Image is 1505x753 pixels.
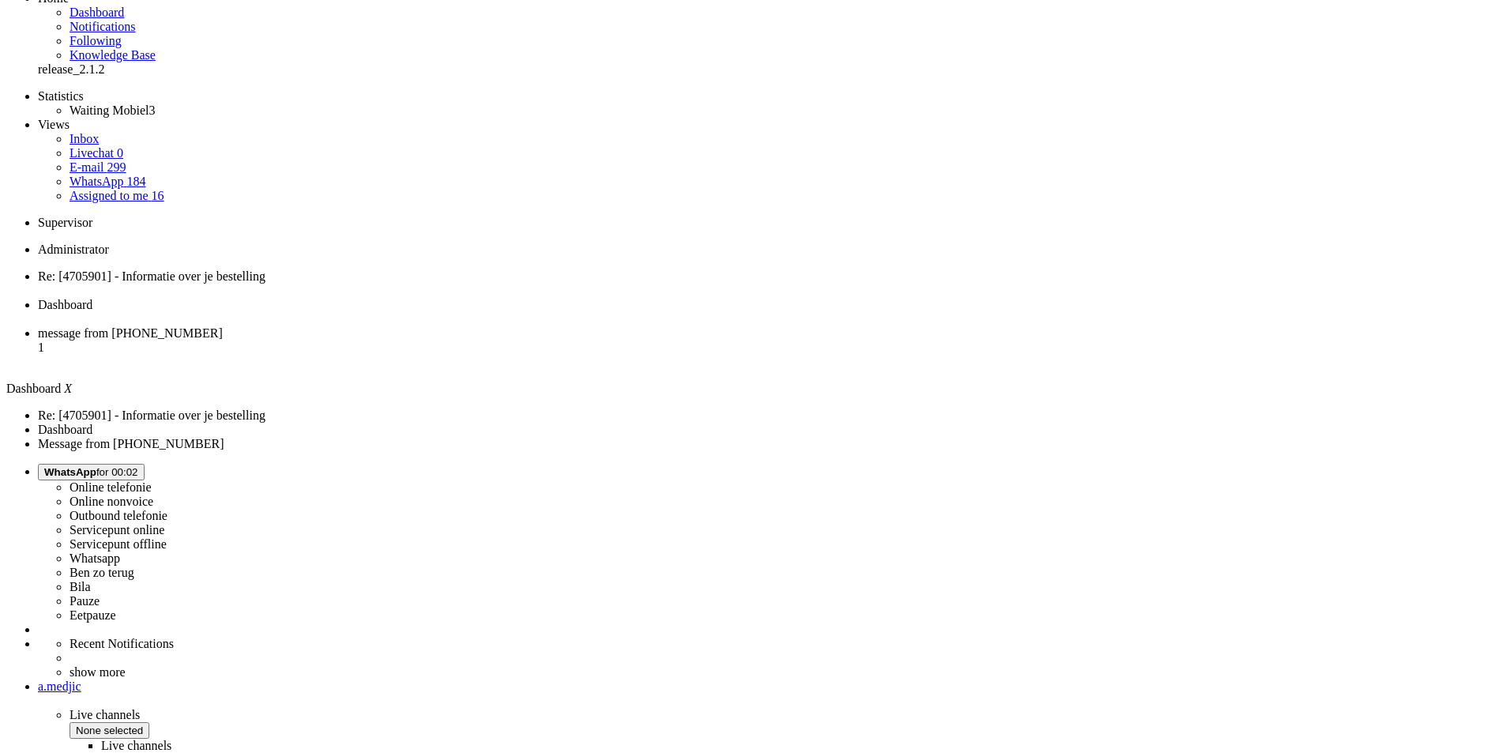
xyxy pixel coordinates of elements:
label: Online nonvoice [70,495,153,508]
label: Eetpauze [70,608,116,622]
a: Notifications menu item [70,20,136,33]
span: Live channels [70,708,1499,753]
span: 3 [149,104,155,117]
a: show more [70,665,126,679]
a: Knowledge base [70,48,156,62]
div: Close tab [38,284,1499,298]
span: WhatsApp [70,175,123,188]
li: Recent Notifications [70,637,1499,651]
span: Dashboard [38,298,92,311]
button: None selected [70,722,149,739]
span: 184 [126,175,145,188]
div: Close tab [38,312,1499,326]
span: 299 [107,160,126,174]
label: Online telefonie [70,480,152,494]
span: Livechat [70,146,114,160]
label: Outbound telefonie [70,509,167,522]
li: Views [38,118,1499,132]
label: Live channels [101,739,171,752]
li: Statistics [38,89,1499,104]
span: 0 [117,146,123,160]
label: Whatsapp [70,552,120,565]
li: Re: [4705901] - Informatie over je bestelling [38,409,1499,423]
span: E-mail [70,160,104,174]
label: Servicepunt offline [70,537,167,551]
a: E-mail 299 [70,160,126,174]
i: X [64,382,72,395]
a: WhatsApp 184 [70,175,145,188]
li: 31322 [38,326,1499,369]
li: 32571 [38,269,1499,298]
label: Pauze [70,594,100,608]
span: Notifications [70,20,136,33]
div: Close tab [38,355,1499,369]
a: Livechat 0 [70,146,123,160]
a: Waiting Mobiel [70,104,155,117]
li: Supervisor [38,216,1499,230]
button: WhatsAppfor 00:02 [38,464,145,480]
li: Dashboard [38,298,1499,326]
span: Knowledge Base [70,48,156,62]
span: Dashboard [6,382,61,395]
span: WhatsApp [44,466,96,478]
li: WhatsAppfor 00:02 Online telefonieOnline nonvoiceOutbound telefonieServicepunt onlineServicepunt ... [38,464,1499,623]
span: message from [PHONE_NUMBER] [38,326,223,340]
span: Re: [4705901] - Informatie over je bestelling [38,269,265,283]
span: release_2.1.2 [38,62,104,76]
li: Administrator [38,243,1499,257]
span: Assigned to me [70,189,149,202]
label: Bila [70,580,91,593]
a: a.medjic [38,680,1499,694]
span: Dashboard [70,6,124,19]
label: Ben zo terug [70,566,134,579]
span: 16 [152,189,164,202]
div: 1 [38,341,1499,355]
a: Following [70,34,122,47]
span: None selected [76,725,143,736]
li: Message from [PHONE_NUMBER] [38,437,1499,451]
a: Inbox [70,132,99,145]
label: Servicepunt online [70,523,164,537]
span: for 00:02 [44,466,138,478]
a: Assigned to me 16 [70,189,164,202]
a: Dashboard menu item [70,6,124,19]
li: Dashboard [38,423,1499,437]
